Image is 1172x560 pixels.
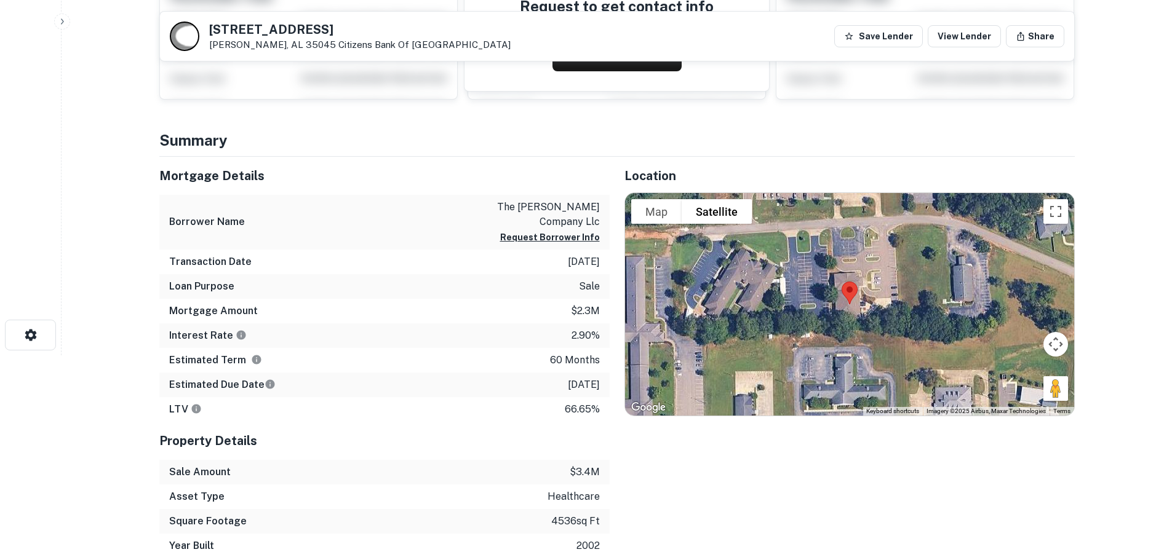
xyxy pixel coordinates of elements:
h6: Estimated Term [169,353,262,368]
h6: Estimated Due Date [169,377,276,392]
p: $2.3m [571,304,600,318]
button: Drag Pegman onto the map to open Street View [1043,376,1068,401]
p: 2.90% [572,328,600,343]
p: 60 months [550,353,600,368]
button: Map camera controls [1043,332,1068,357]
h5: Mortgage Details [159,167,610,185]
img: Google [628,400,669,416]
h6: Transaction Date [169,254,252,269]
button: Share [1006,25,1064,47]
h5: [STREET_ADDRESS] [209,23,511,36]
h6: Year Built [169,538,214,553]
h6: Asset Type [169,489,225,504]
iframe: Chat Widget [1110,462,1172,521]
a: Terms (opens in new tab) [1053,408,1070,414]
svg: LTVs displayed on the website are for informational purposes only and may be reported incorrectly... [191,403,202,414]
a: Citizens Bank Of [GEOGRAPHIC_DATA] [338,39,511,50]
h6: Loan Purpose [169,279,234,294]
h5: Property Details [159,432,610,450]
h5: Location [624,167,1075,185]
svg: Estimate is based on a standard schedule for this type of loan. [265,379,276,390]
h6: Mortgage Amount [169,304,258,318]
h6: Borrower Name [169,215,245,229]
h4: Summary [159,129,1075,151]
h6: Sale Amount [169,465,231,479]
h6: Square Footage [169,514,247,529]
p: 66.65% [565,402,600,417]
svg: Term is based on a standard schedule for this type of loan. [251,354,262,365]
button: Keyboard shortcuts [866,407,919,416]
p: healthcare [548,489,600,504]
p: [DATE] [568,254,600,269]
p: $3.4m [570,465,600,479]
button: Show street map [631,199,682,224]
a: View Lender [928,25,1001,47]
h6: LTV [169,402,202,417]
p: 4536 sq ft [551,514,600,529]
h6: Interest Rate [169,328,247,343]
p: [PERSON_NAME], AL 35045 [209,39,511,50]
span: Imagery ©2025 Airbus, Maxar Technologies [927,408,1046,414]
p: sale [579,279,600,294]
svg: The interest rates displayed on the website are for informational purposes only and may be report... [236,329,247,341]
p: [DATE] [568,377,600,392]
button: Toggle fullscreen view [1043,199,1068,224]
button: Show satellite imagery [682,199,752,224]
button: Save Lender [834,25,923,47]
a: Open this area in Google Maps (opens a new window) [628,400,669,416]
p: the [PERSON_NAME] company llc [489,200,600,229]
button: Request Borrower Info [500,230,600,245]
p: 2002 [576,538,600,553]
